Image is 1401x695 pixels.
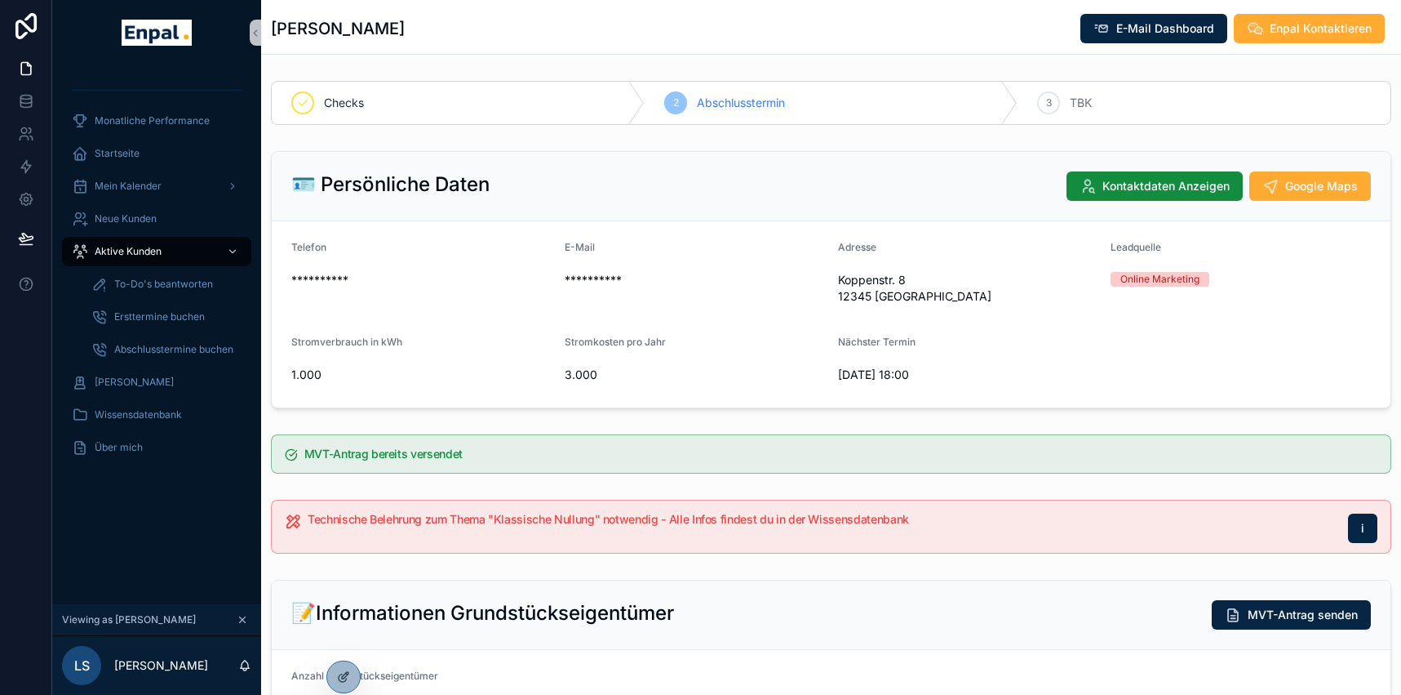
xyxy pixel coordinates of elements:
[838,241,876,253] span: Adresse
[1348,514,1377,543] button: i
[1102,178,1230,194] span: Kontaktdaten Anzeigen
[1066,172,1243,201] button: Kontaktdaten Anzeigen
[565,241,595,253] span: E-Mail
[114,657,208,674] p: [PERSON_NAME]
[838,336,916,348] span: Nächster Termin
[95,376,174,389] span: [PERSON_NAME]
[95,441,143,454] span: Über mich
[82,270,251,299] a: To-Do's beantworten
[291,241,326,253] span: Telefon
[62,139,251,168] a: Startseite
[62,204,251,234] a: Neue Kunden
[1212,600,1371,630] button: MVT-Antrag senden
[95,147,140,160] span: Startseite
[1080,14,1227,43] button: E-Mail Dashboard
[1270,20,1372,37] span: Enpal Kontaktieren
[291,600,674,626] h2: 📝Informationen Grundstückseigentümer
[291,670,438,682] span: Anzahl Grundstückseigentümer
[114,343,233,356] span: Abschlusstermine buchen
[291,172,490,198] h2: 🪪 Persönliche Daten
[114,278,213,291] span: To-Do's beantworten
[122,20,191,46] img: App logo
[271,17,405,40] h1: [PERSON_NAME]
[565,367,825,383] span: 3.000
[697,95,785,111] span: Abschlusstermin
[62,433,251,462] a: Über mich
[95,245,162,258] span: Aktive Kunden
[95,408,182,421] span: Wissensdatenbank
[95,212,157,225] span: Neue Kunden
[62,172,251,201] a: Mein Kalender
[1361,520,1364,537] span: i
[1249,172,1371,201] button: Google Maps
[62,368,251,397] a: [PERSON_NAME]
[1111,241,1161,253] span: Leadquelle
[1248,607,1358,623] span: MVT-Antrag senden
[1285,178,1358,194] span: Google Maps
[114,310,205,323] span: Ersttermine buchen
[308,514,1335,525] h5: Technische Belehrung zum Thema "Klassische Nullung" notwendig - Alle Infos findest du in der Wiss...
[74,656,90,675] span: LS
[82,335,251,364] a: Abschlusstermine buchen
[82,302,251,332] a: Ersttermine buchen
[62,400,251,430] a: Wissensdatenbank
[1070,95,1092,111] span: TBK
[565,336,666,348] span: Stromkosten pro Jahr
[1234,14,1385,43] button: Enpal Kontaktieren
[291,336,402,348] span: Stromverbrauch in kWh
[304,448,1377,460] h5: MVT-Antrag bereits versendet
[838,272,1098,305] span: Koppenstr. 8 12345 [GEOGRAPHIC_DATA]
[1116,20,1214,37] span: E-Mail Dashboard
[62,106,251,136] a: Monatliche Performance
[291,367,552,383] span: 1.000
[1046,96,1052,109] span: 3
[95,180,162,193] span: Mein Kalender
[838,367,1098,383] span: [DATE] 18:00
[324,95,364,111] span: Checks
[62,237,251,266] a: Aktive Kunden
[52,65,261,483] div: scrollable content
[1120,272,1199,287] div: Online Marketing
[95,114,210,127] span: Monatliche Performance
[62,613,196,626] span: Viewing as [PERSON_NAME]
[673,96,679,109] span: 2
